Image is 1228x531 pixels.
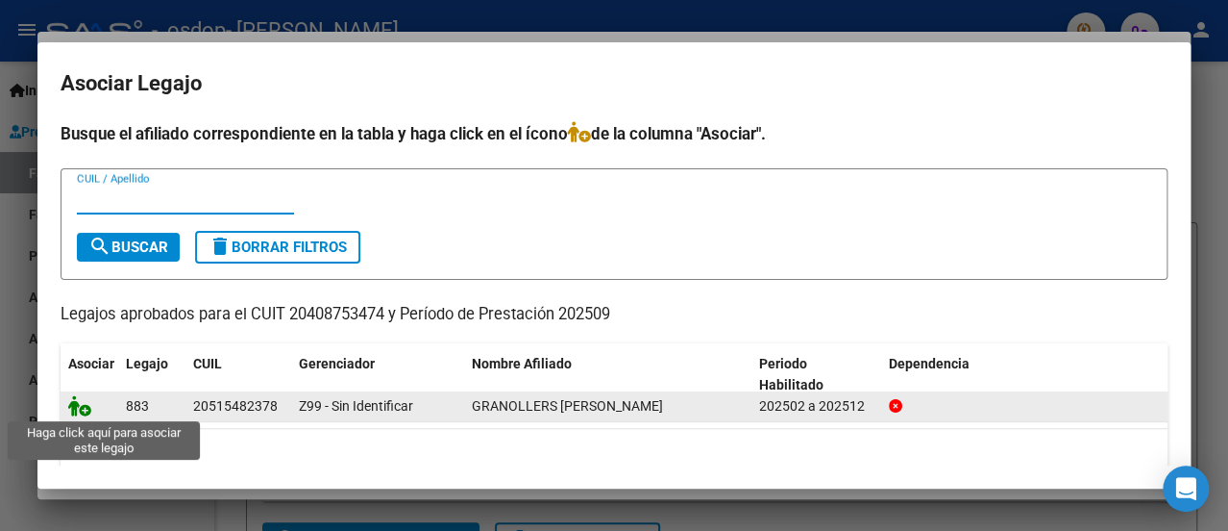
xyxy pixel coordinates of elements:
span: 883 [126,398,149,414]
span: CUIL [193,356,222,371]
datatable-header-cell: Dependencia [881,343,1168,407]
datatable-header-cell: Gerenciador [291,343,464,407]
h2: Asociar Legajo [61,65,1167,102]
mat-icon: search [88,235,111,258]
div: 20515482378 [193,395,278,417]
div: 1 registros [61,429,1167,477]
span: Asociar [68,356,114,371]
datatable-header-cell: Legajo [118,343,185,407]
div: Open Intercom Messenger [1163,466,1209,512]
span: Legajo [126,356,168,371]
h4: Busque el afiliado correspondiente en la tabla y haga click en el ícono de la columna "Asociar". [61,121,1167,146]
span: Z99 - Sin Identificar [299,398,413,414]
span: Buscar [88,239,168,256]
datatable-header-cell: Periodo Habilitado [751,343,881,407]
datatable-header-cell: Nombre Afiliado [464,343,751,407]
button: Borrar Filtros [195,231,360,264]
datatable-header-cell: CUIL [185,343,291,407]
span: Dependencia [889,356,970,371]
span: Nombre Afiliado [472,356,572,371]
datatable-header-cell: Asociar [61,343,118,407]
p: Legajos aprobados para el CUIT 20408753474 y Período de Prestación 202509 [61,303,1167,327]
div: 202502 a 202512 [759,395,873,417]
button: Buscar [77,233,180,262]
span: Gerenciador [299,356,375,371]
span: GRANOLLERS FRANCO [472,398,663,414]
span: Borrar Filtros [209,239,347,256]
mat-icon: delete [209,235,232,258]
span: Periodo Habilitado [759,356,823,393]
